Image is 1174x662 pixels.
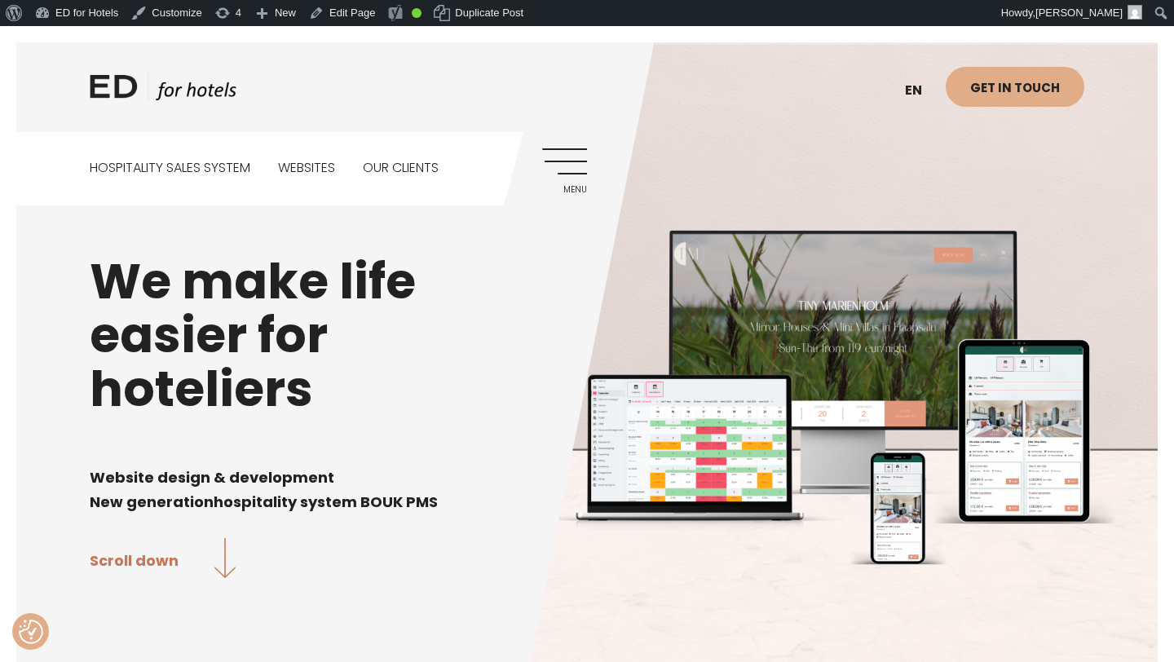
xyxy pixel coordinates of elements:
a: Get in touch [946,67,1084,107]
a: Scroll down [90,538,236,581]
a: Our clients [363,132,439,205]
div: Good [412,8,421,18]
div: Page 1 [90,440,1084,514]
span: Menu [542,185,587,195]
span: [PERSON_NAME] [1035,7,1123,19]
span: hospitality system BOUK PMS [214,492,438,512]
a: en [897,71,946,111]
img: Revisit consent button [19,620,43,644]
a: Menu [542,148,587,193]
button: Consent Preferences [19,620,43,644]
h1: We make life easier for hoteliers [90,254,1084,416]
a: Websites [278,132,335,205]
a: ED HOTELS [90,71,236,112]
a: Hospitality sales system [90,132,250,205]
span: Website design & development New generation [90,467,334,512]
